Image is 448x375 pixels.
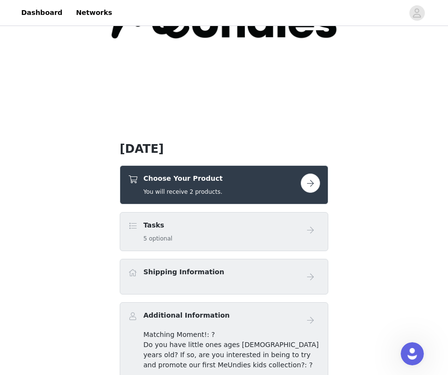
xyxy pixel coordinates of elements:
[70,2,118,24] a: Networks
[120,140,328,158] h1: [DATE]
[120,259,328,295] div: Shipping Information
[401,342,424,365] iframe: Intercom live chat
[143,310,230,321] h4: Additional Information
[143,187,223,196] h5: You will receive 2 products.
[120,212,328,251] div: Tasks
[143,267,224,277] h4: Shipping Information
[143,234,172,243] h5: 5 optional
[120,165,328,204] div: Choose Your Product
[143,174,223,184] h4: Choose Your Product
[15,2,68,24] a: Dashboard
[143,331,215,338] span: Matching Moment!: ?
[143,341,319,369] span: Do you have little ones ages [DEMOGRAPHIC_DATA] years old? If so, are you interested in being to ...
[143,220,172,230] h4: Tasks
[412,5,421,21] div: avatar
